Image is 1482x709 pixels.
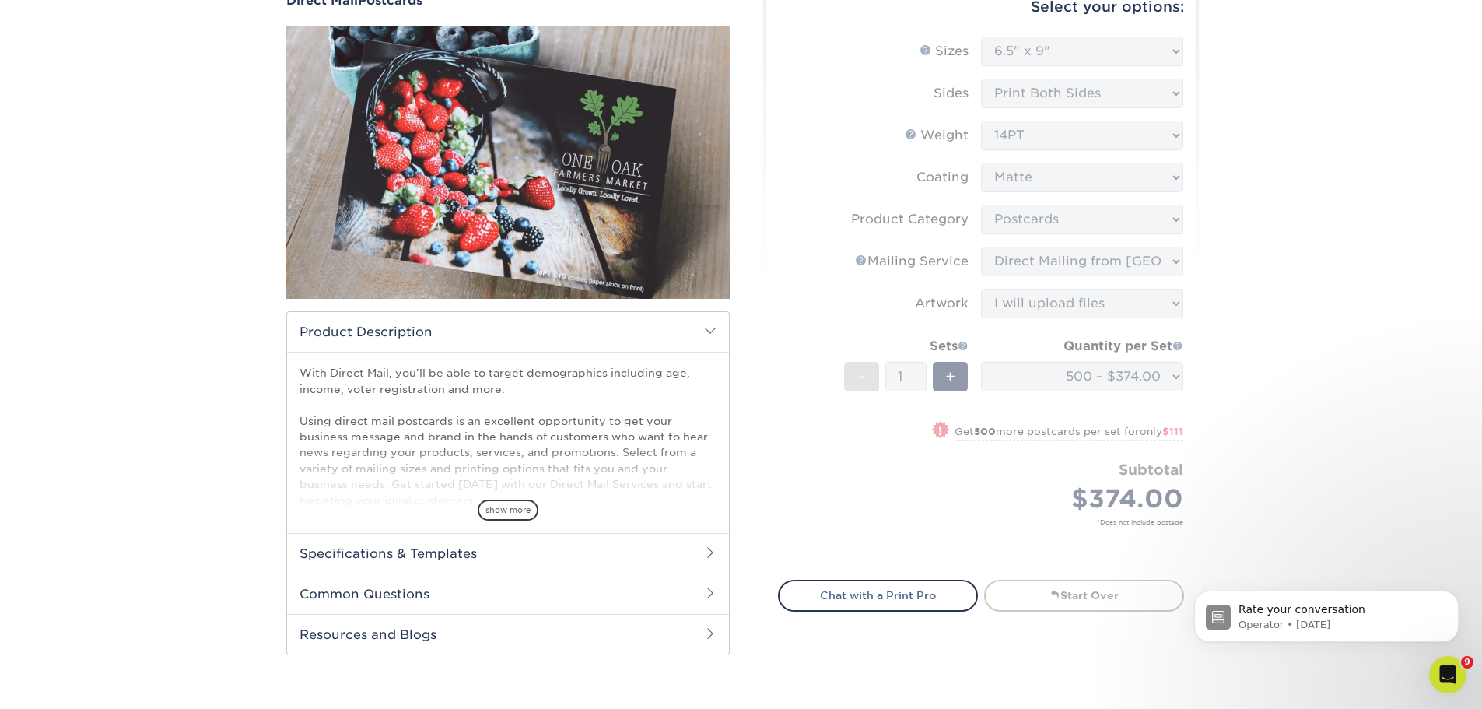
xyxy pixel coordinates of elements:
a: Start Over [984,580,1184,611]
p: With Direct Mail, you’ll be able to target demographics including age, income, voter registration... [300,365,716,508]
h2: Specifications & Templates [287,533,729,574]
iframe: Intercom live chat [1429,656,1466,693]
img: Direct Mail 01 [286,9,730,316]
h2: Common Questions [287,574,729,614]
h2: Product Description [287,312,729,352]
a: Chat with a Print Pro [778,580,978,611]
iframe: Intercom notifications message [1171,558,1482,667]
h2: Resources and Blogs [287,614,729,655]
span: 9 [1461,656,1473,669]
span: show more [478,500,538,521]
